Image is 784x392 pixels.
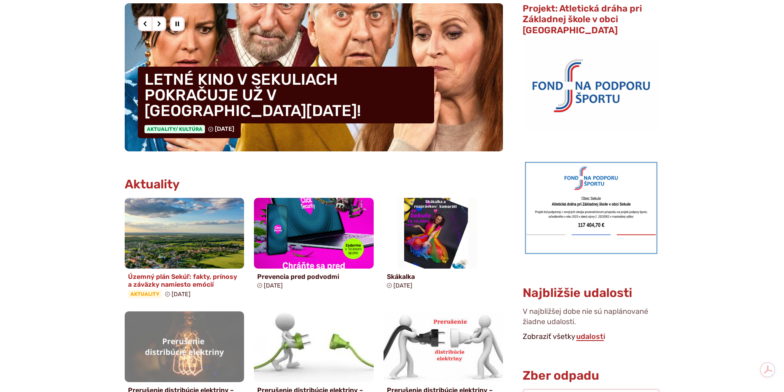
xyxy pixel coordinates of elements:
a: LETNÉ KINO V SEKULIACH POKRAČUJE UŽ V [GEOGRAPHIC_DATA][DATE]! Aktuality/ Kultúra [DATE] [125,3,503,151]
p: Zobraziť všetky [523,331,659,343]
div: Pozastaviť pohyb slajdera [170,16,185,31]
a: Prevencia pred podvodmi [DATE] [254,198,374,292]
div: Predošlý slajd [138,16,153,31]
h4: Prevencia pred podvodmi [257,273,370,281]
span: Aktuality [128,290,162,298]
p: V najbližšej dobe nie sú naplánované žiadne udalosti. [523,306,659,330]
span: / Kultúra [175,126,202,132]
div: Nasledujúci slajd [151,16,166,31]
h3: Aktuality [125,178,180,191]
img: draha.png [523,160,659,256]
a: Zobraziť všetky udalosti [575,332,606,341]
h3: Zber odpadu [523,369,659,383]
a: Územný plán Sekúľ: fakty, prínosy a záväzky namiesto emócií Aktuality [DATE] [125,198,244,302]
a: Skákalka [DATE] [384,198,503,292]
span: [DATE] [393,282,412,289]
h4: Územný plán Sekúľ: fakty, prínosy a záväzky namiesto emócií [128,273,241,288]
span: [DATE] [172,291,191,298]
span: Aktuality [144,125,205,133]
h4: LETNÉ KINO V SEKULIACH POKRAČUJE UŽ V [GEOGRAPHIC_DATA][DATE]! [138,67,434,123]
h3: Najbližšie udalosti [523,286,632,300]
h4: Skákalka [387,273,500,281]
span: [DATE] [215,125,234,132]
div: 2 / 8 [125,3,503,151]
span: [DATE] [264,282,283,289]
span: Projekt: Atletická dráha pri Základnej škole v obci [GEOGRAPHIC_DATA] [523,3,642,36]
img: logo_fnps.png [523,40,659,129]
